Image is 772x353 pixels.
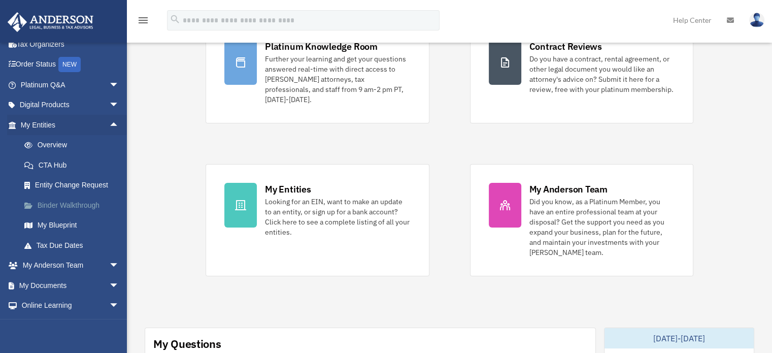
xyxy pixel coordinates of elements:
[7,115,135,135] a: My Entitiesarrow_drop_up
[7,95,135,115] a: Digital Productsarrow_drop_down
[7,275,135,296] a: My Documentsarrow_drop_down
[109,255,129,276] span: arrow_drop_down
[14,175,135,196] a: Entity Change Request
[109,275,129,296] span: arrow_drop_down
[7,315,135,336] a: Billingarrow_drop_down
[14,155,135,175] a: CTA Hub
[170,14,181,25] i: search
[109,315,129,336] span: arrow_drop_down
[7,34,135,54] a: Tax Organizers
[470,164,693,276] a: My Anderson Team Did you know, as a Platinum Member, you have an entire professional team at your...
[265,197,410,237] div: Looking for an EIN, want to make an update to an entity, or sign up for a bank account? Click her...
[529,183,608,196] div: My Anderson Team
[109,296,129,316] span: arrow_drop_down
[109,115,129,136] span: arrow_drop_up
[7,75,135,95] a: Platinum Q&Aarrow_drop_down
[529,197,675,258] div: Did you know, as a Platinum Member, you have an entire professional team at your disposal? Get th...
[605,328,754,348] div: [DATE]-[DATE]
[137,18,149,26] a: menu
[137,14,149,26] i: menu
[5,12,96,32] img: Anderson Advisors Platinum Portal
[265,54,410,105] div: Further your learning and get your questions answered real-time with direct access to [PERSON_NAM...
[206,164,429,276] a: My Entities Looking for an EIN, want to make an update to an entity, or sign up for a bank accoun...
[265,40,378,53] div: Platinum Knowledge Room
[749,13,764,27] img: User Pic
[109,95,129,116] span: arrow_drop_down
[14,235,135,255] a: Tax Due Dates
[265,183,311,196] div: My Entities
[109,75,129,95] span: arrow_drop_down
[529,54,675,94] div: Do you have a contract, rental agreement, or other legal document you would like an attorney's ad...
[14,195,135,215] a: Binder Walkthrough
[206,21,429,123] a: Platinum Knowledge Room Further your learning and get your questions answered real-time with dire...
[470,21,693,123] a: Contract Reviews Do you have a contract, rental agreement, or other legal document you would like...
[529,40,602,53] div: Contract Reviews
[7,54,135,75] a: Order StatusNEW
[14,135,135,155] a: Overview
[14,215,135,236] a: My Blueprint
[58,57,81,72] div: NEW
[7,296,135,316] a: Online Learningarrow_drop_down
[7,255,135,276] a: My Anderson Teamarrow_drop_down
[153,336,221,351] div: My Questions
